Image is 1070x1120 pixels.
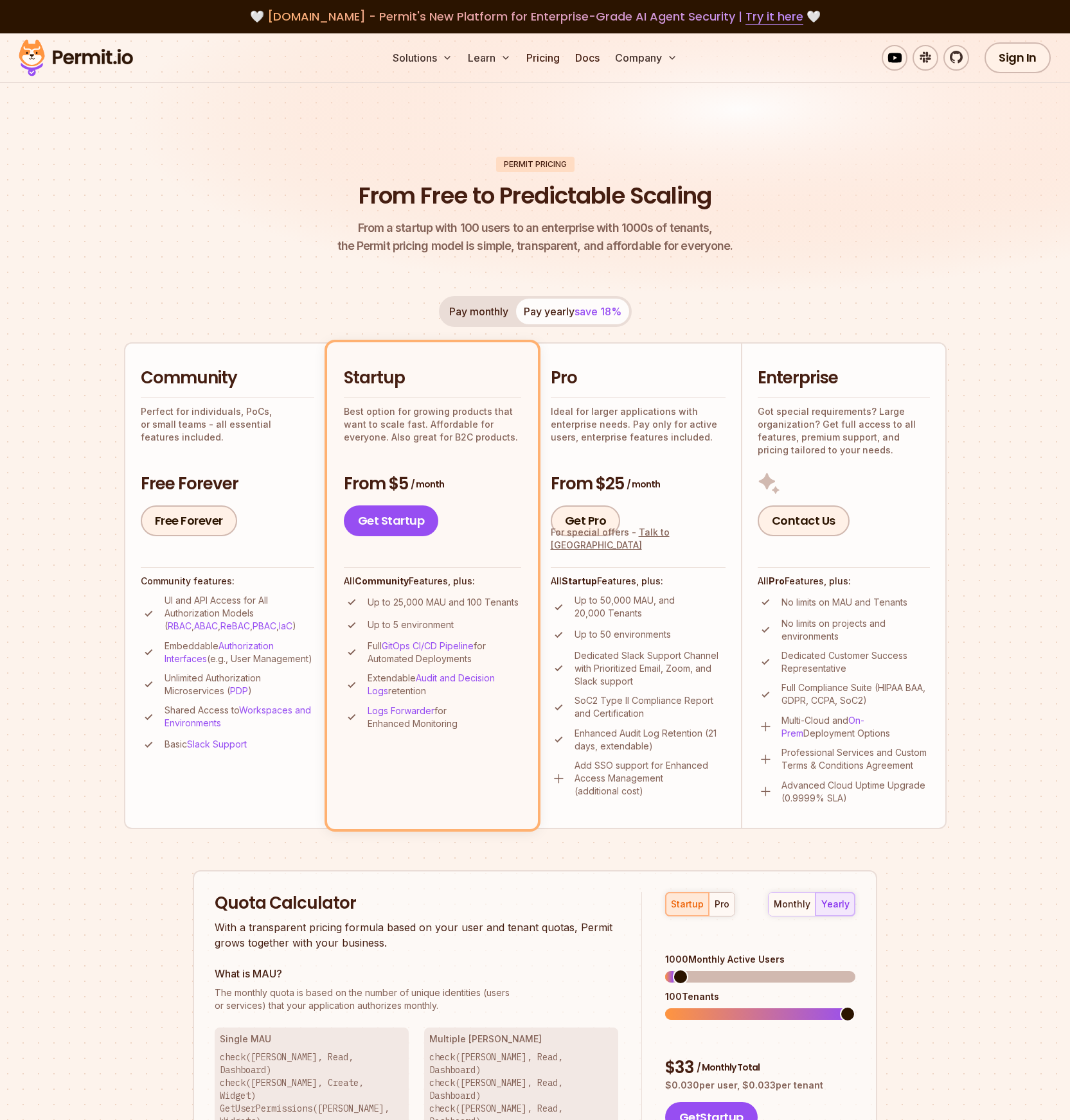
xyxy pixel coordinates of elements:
[253,620,276,631] a: PBAC
[781,715,864,739] a: On-Prem
[758,367,930,390] h2: Enterprise
[344,575,521,588] h4: All Features, plus:
[215,966,618,981] h3: What is MAU?
[781,714,930,740] p: Multi-Cloud and Deployment Options
[627,478,660,491] span: / month
[551,575,726,588] h4: All Features, plus:
[279,620,292,631] a: IaC
[769,575,785,586] strong: Pro
[551,367,726,390] h2: Pro
[665,1079,855,1092] p: $ 0.030 per user, $ 0.033 per tenant
[141,367,314,390] h2: Community
[985,42,1051,73] a: Sign In
[215,986,618,999] span: The monthly quota is based on the number of unique identities (users
[758,505,850,536] a: Contact Us
[715,898,729,911] div: pro
[368,618,454,631] p: Up to 5 environment
[463,45,516,71] button: Learn
[344,405,521,444] p: Best option for growing products that want to scale fast. Affordable for everyone. Also great for...
[575,594,726,620] p: Up to 50,000 MAU, and 20,000 Tenants
[31,8,1039,26] div: 🤍 🤍
[758,575,930,588] h4: All Features, plus:
[368,672,521,697] p: Extendable retention
[344,473,521,496] h3: From $5
[194,620,218,631] a: ABAC
[141,505,237,536] a: Free Forever
[774,898,810,911] div: monthly
[215,892,618,915] h2: Quota Calculator
[610,45,682,71] button: Company
[187,739,247,749] a: Slack Support
[781,681,930,707] p: Full Compliance Suite (HIPAA BAA, GDPR, CCPA, SoC2)
[368,704,521,730] p: for Enhanced Monitoring
[13,36,139,80] img: Permit logo
[165,672,314,697] p: Unlimited Authorization Microservices ( )
[368,672,495,696] a: Audit and Decision Logs
[382,640,474,651] a: GitOps CI/CD Pipeline
[521,45,565,71] a: Pricing
[551,526,726,552] div: For special offers -
[165,594,314,633] p: UI and API Access for All Authorization Models ( , , , , )
[575,694,726,720] p: SoC2 Type II Compliance Report and Certification
[781,617,930,643] p: No limits on projects and environments
[551,405,726,444] p: Ideal for larger applications with enterprise needs. Pay only for active users, enterprise featur...
[344,505,439,536] a: Get Startup
[220,620,250,631] a: ReBAC
[165,738,247,751] p: Basic
[230,685,248,696] a: PDP
[781,779,930,805] p: Advanced Cloud Uptime Upgrade (0.9999% SLA)
[337,219,733,237] span: From a startup with 100 users to an enterprise with 1000s of tenants,
[215,986,618,1012] p: or services) that your application authorizes monthly.
[575,649,726,688] p: Dedicated Slack Support Channel with Prioritized Email, Zoom, and Slack support
[496,157,575,172] div: Permit Pricing
[575,759,726,798] p: Add SSO support for Enhanced Access Management (additional cost)
[355,575,409,586] strong: Community
[388,45,458,71] button: Solutions
[551,505,621,536] a: Get Pro
[575,628,671,641] p: Up to 50 environments
[429,1033,613,1046] h3: Multiple [PERSON_NAME]
[575,727,726,753] p: Enhanced Audit Log Retention (21 days, extendable)
[215,920,618,950] p: With a transparent pricing formula based on your user and tenant quotas, Permit grows together wi...
[344,367,521,390] h2: Startup
[267,8,803,24] span: [DOMAIN_NAME] - Permit's New Platform for Enterprise-Grade AI Agent Security |
[781,596,907,609] p: No limits on MAU and Tenants
[165,704,314,730] p: Shared Access to
[665,990,855,1003] div: 100 Tenants
[562,575,597,586] strong: Startup
[745,8,803,25] a: Try it here
[141,575,314,588] h4: Community features:
[665,953,855,966] div: 1000 Monthly Active Users
[368,705,434,716] a: Logs Forwarder
[368,640,521,665] p: Full for Automated Deployments
[168,620,192,631] a: RBAC
[337,219,733,255] p: the Permit pricing model is simple, transparent, and affordable for everyone.
[570,45,605,71] a: Docs
[141,405,314,444] p: Perfect for individuals, PoCs, or small teams - all essential features included.
[781,746,930,772] p: Professional Services and Custom Terms & Conditions Agreement
[758,405,930,457] p: Got special requirements? Large organization? Get full access to all features, premium support, a...
[551,473,726,496] h3: From $25
[359,180,711,212] h1: From Free to Predictable Scaling
[165,640,314,665] p: Embeddable (e.g., User Management)
[441,299,516,324] button: Pay monthly
[165,640,274,664] a: Authorization Interfaces
[665,1056,855,1080] div: $ 33
[697,1061,760,1074] span: / Monthly Total
[220,1033,404,1046] h3: Single MAU
[411,478,444,491] span: / month
[368,596,519,609] p: Up to 25,000 MAU and 100 Tenants
[141,473,314,496] h3: Free Forever
[781,649,930,675] p: Dedicated Customer Success Representative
